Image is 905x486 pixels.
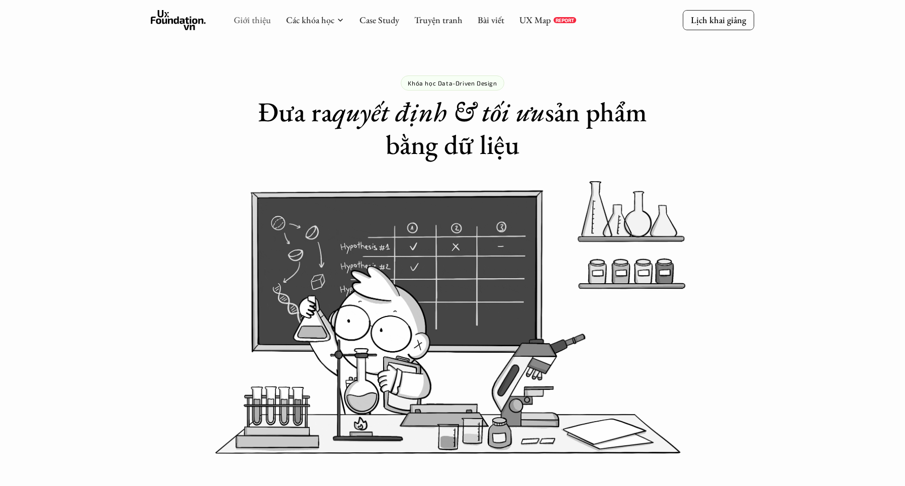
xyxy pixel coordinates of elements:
[332,94,545,129] em: quyết định & tối ưu
[408,79,497,87] p: Khóa học Data-Driven Design
[359,14,399,26] a: Case Study
[478,14,504,26] a: Bài viết
[691,14,746,26] p: Lịch khai giảng
[286,14,334,26] a: Các khóa học
[683,10,754,30] a: Lịch khai giảng
[556,17,574,23] p: REPORT
[234,14,271,26] a: Giới thiệu
[414,14,463,26] a: Truyện tranh
[554,17,576,23] a: REPORT
[251,96,654,161] h1: Đưa ra sản phẩm bằng dữ liệu
[519,14,551,26] a: UX Map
